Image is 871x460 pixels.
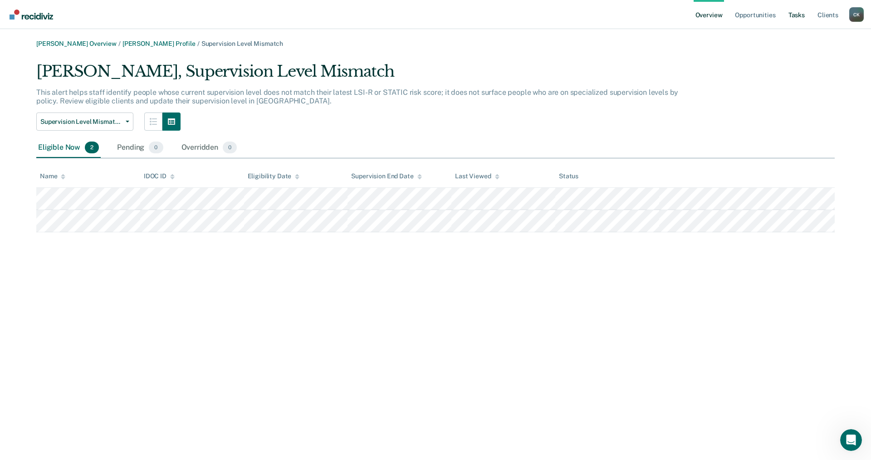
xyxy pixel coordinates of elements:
[559,172,578,180] div: Status
[36,113,133,131] button: Supervision Level Mismatch
[10,10,53,20] img: Recidiviz
[849,7,864,22] div: C K
[36,62,690,88] div: [PERSON_NAME], Supervision Level Mismatch
[122,40,196,47] a: [PERSON_NAME] Profile
[40,118,122,126] span: Supervision Level Mismatch
[196,40,201,47] span: /
[117,40,122,47] span: /
[351,172,421,180] div: Supervision End Date
[36,138,101,158] div: Eligible Now2
[36,88,678,105] p: This alert helps staff identify people whose current supervision level does not match their lates...
[455,172,499,180] div: Last Viewed
[40,172,65,180] div: Name
[201,40,283,47] span: Supervision Level Mismatch
[248,172,300,180] div: Eligibility Date
[149,142,163,153] span: 0
[144,172,175,180] div: IDOC ID
[85,142,99,153] span: 2
[115,138,165,158] div: Pending0
[36,40,117,47] a: [PERSON_NAME] Overview
[180,138,239,158] div: Overridden0
[223,142,237,153] span: 0
[849,7,864,22] button: Profile dropdown button
[840,429,862,451] iframe: Intercom live chat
